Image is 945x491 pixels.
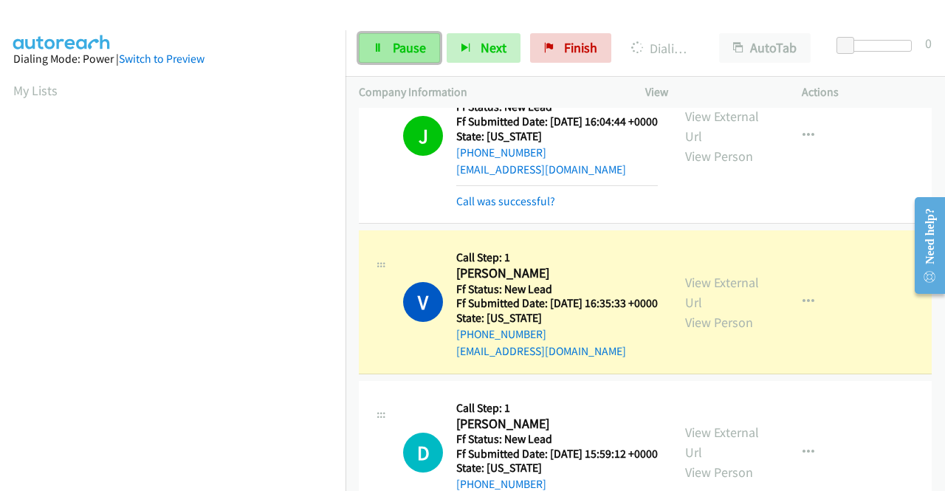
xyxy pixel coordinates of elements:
[403,433,443,473] h1: D
[844,40,912,52] div: Delay between calls (in seconds)
[456,344,626,358] a: [EMAIL_ADDRESS][DOMAIN_NAME]
[456,416,658,433] h2: [PERSON_NAME]
[481,39,506,56] span: Next
[645,83,775,101] p: View
[456,265,658,282] h2: [PERSON_NAME]
[456,432,658,447] h5: Ff Status: New Lead
[393,39,426,56] span: Pause
[403,433,443,473] div: The call is yet to be attempted
[903,187,945,304] iframe: Resource Center
[685,148,753,165] a: View Person
[119,52,205,66] a: Switch to Preview
[456,447,658,461] h5: Ff Submitted Date: [DATE] 15:59:12 +0000
[456,296,658,311] h5: Ff Submitted Date: [DATE] 16:35:33 +0000
[719,33,811,63] button: AutoTab
[13,82,58,99] a: My Lists
[456,477,546,491] a: [PHONE_NUMBER]
[564,39,597,56] span: Finish
[530,33,611,63] a: Finish
[359,33,440,63] a: Pause
[456,461,658,475] h5: State: [US_STATE]
[631,38,693,58] p: Dialing [PERSON_NAME]
[359,83,619,101] p: Company Information
[456,100,658,114] h5: Ff Status: New Lead
[403,116,443,156] h1: J
[685,464,753,481] a: View Person
[447,33,520,63] button: Next
[685,314,753,331] a: View Person
[925,33,932,53] div: 0
[456,311,658,326] h5: State: [US_STATE]
[456,145,546,159] a: [PHONE_NUMBER]
[802,83,932,101] p: Actions
[456,250,658,265] h5: Call Step: 1
[456,401,658,416] h5: Call Step: 1
[685,424,759,461] a: View External Url
[13,50,332,68] div: Dialing Mode: Power |
[456,114,658,129] h5: Ff Submitted Date: [DATE] 16:04:44 +0000
[456,327,546,341] a: [PHONE_NUMBER]
[456,162,626,176] a: [EMAIL_ADDRESS][DOMAIN_NAME]
[685,108,759,145] a: View External Url
[456,194,555,208] a: Call was successful?
[403,282,443,322] h1: V
[456,282,658,297] h5: Ff Status: New Lead
[456,129,658,144] h5: State: [US_STATE]
[685,274,759,311] a: View External Url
